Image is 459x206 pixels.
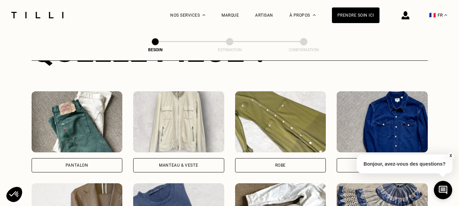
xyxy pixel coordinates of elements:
[444,14,447,16] img: menu déroulant
[66,163,88,167] div: Pantalon
[222,13,239,18] a: Marque
[337,91,428,152] img: Tilli retouche votre Haut
[202,14,205,16] img: Menu déroulant
[9,12,66,18] img: Logo du service de couturière Tilli
[357,154,453,173] p: Bonjour, avez-vous des questions?
[402,11,409,19] img: icône connexion
[429,12,436,18] span: 🇫🇷
[447,152,454,160] button: X
[32,91,123,152] img: Tilli retouche votre Pantalon
[313,14,316,16] img: Menu déroulant à propos
[255,13,273,18] a: Artisan
[332,7,379,23] a: Prendre soin ici
[275,163,286,167] div: Robe
[270,48,338,52] div: Confirmation
[133,91,224,152] img: Tilli retouche votre Manteau & Veste
[121,48,189,52] div: Besoin
[196,48,264,52] div: Estimation
[159,163,198,167] div: Manteau & Veste
[235,91,326,152] img: Tilli retouche votre Robe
